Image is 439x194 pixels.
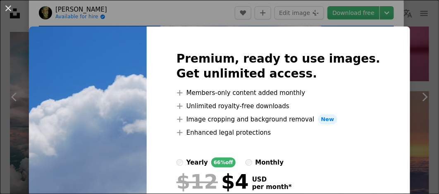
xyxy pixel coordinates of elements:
[318,114,338,124] span: New
[177,159,183,166] input: yearly66%off
[177,128,380,138] li: Enhanced legal protections
[186,158,208,167] div: yearly
[255,158,284,167] div: monthly
[177,114,380,124] li: Image cropping and background removal
[177,171,218,192] span: $12
[246,159,252,166] input: monthly
[177,88,380,98] li: Members-only content added monthly
[177,171,249,192] div: $4
[177,51,380,81] h2: Premium, ready to use images. Get unlimited access.
[211,158,236,167] div: 66% off
[177,101,380,111] li: Unlimited royalty-free downloads
[252,176,292,183] span: USD
[252,183,292,191] span: per month *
